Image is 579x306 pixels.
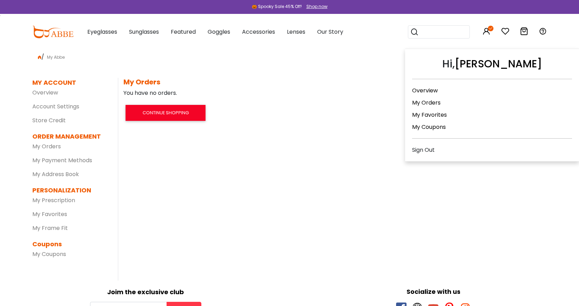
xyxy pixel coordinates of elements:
[293,287,574,296] div: Socialize with us
[242,28,275,36] span: Accessories
[123,78,547,86] h5: My Orders
[5,286,286,297] div: Joim the exclusive club
[87,28,117,36] span: Eyeglasses
[455,56,542,71] a: [PERSON_NAME]
[412,86,438,94] a: Overview
[123,109,208,117] a: Continue Shopping
[287,28,305,36] span: Lenses
[412,99,441,107] a: My Orders
[32,185,108,195] dt: PERSONALIZATION
[129,28,159,36] span: Sunglasses
[32,170,79,178] a: My Address Book
[126,105,206,121] button: Continue Shopping
[32,102,79,110] a: Account Settings
[32,142,61,150] a: My Orders
[412,56,572,79] div: Hi,
[32,132,108,141] dt: ORDER MANAGEMENT
[32,196,75,204] a: My Prescription
[32,224,68,232] a: My Frame Fit
[32,210,67,218] a: My Favorites
[412,146,572,154] div: Sign Out
[412,123,446,131] a: My Coupons
[252,3,302,10] div: 🎃 Spooky Sale 45% Off!
[32,50,547,61] div: /
[44,54,67,60] span: My Abbe
[171,28,196,36] span: Featured
[32,26,73,38] img: abbeglasses.com
[412,111,447,119] a: My Favorites
[317,28,343,36] span: Our Story
[32,156,92,164] a: My Payment Methods
[303,3,328,9] a: Shop now
[32,116,66,124] a: Store Credit
[306,3,328,10] div: Shop now
[32,78,76,87] dt: MY ACCOUNT
[32,239,108,249] dt: Coupons
[32,89,58,97] a: Overview
[38,56,41,59] img: home.png
[208,28,230,36] span: Goggles
[123,89,547,97] p: You have no orders.
[32,250,66,258] a: My Coupons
